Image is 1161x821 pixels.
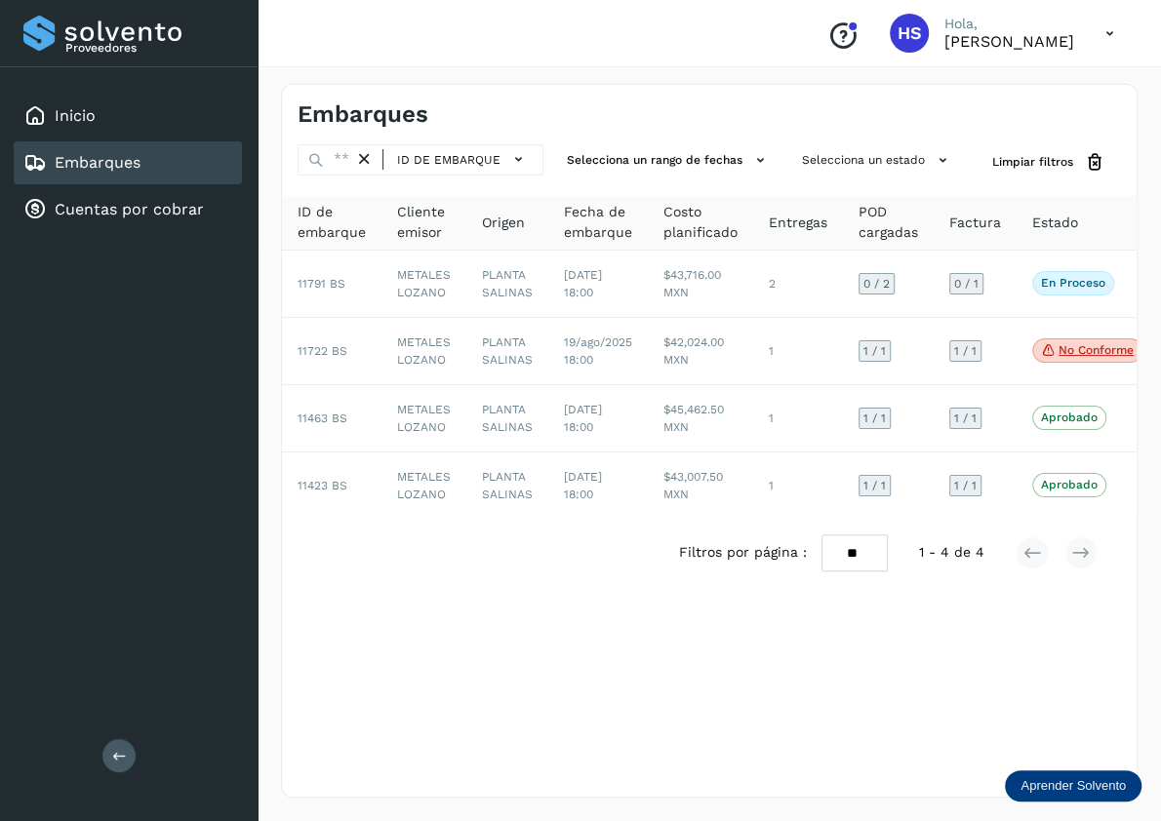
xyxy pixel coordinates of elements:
[1041,478,1098,491] p: Aprobado
[663,202,738,243] span: Costo planificado
[648,385,753,452] td: $45,462.50 MXN
[391,145,535,174] button: ID de embarque
[298,344,347,358] span: 11722 BS
[863,278,890,290] span: 0 / 2
[753,385,843,452] td: 1
[381,318,466,385] td: METALES LOZANO
[466,251,548,318] td: PLANTA SALINAS
[954,278,979,290] span: 0 / 1
[794,144,961,176] button: Selecciona un estado
[648,452,753,519] td: $43,007.50 MXN
[298,411,347,425] span: 11463 BS
[678,542,806,563] span: Filtros por página :
[298,100,428,129] h4: Embarques
[753,452,843,519] td: 1
[944,32,1074,51] p: Hermilo Salazar Rodriguez
[954,345,977,357] span: 1 / 1
[919,542,984,563] span: 1 - 4 de 4
[863,345,886,357] span: 1 / 1
[466,385,548,452] td: PLANTA SALINAS
[298,202,366,243] span: ID de embarque
[564,268,602,299] span: [DATE] 18:00
[298,277,345,291] span: 11791 BS
[648,251,753,318] td: $43,716.00 MXN
[1021,778,1126,794] p: Aprender Solvento
[466,318,548,385] td: PLANTA SALINAS
[14,95,242,137] div: Inicio
[55,200,204,218] a: Cuentas por cobrar
[1005,770,1141,801] div: Aprender Solvento
[65,41,234,55] p: Proveedores
[55,153,140,172] a: Embarques
[559,144,779,176] button: Selecciona un rango de fechas
[482,213,525,233] span: Origen
[977,144,1121,180] button: Limpiar filtros
[381,385,466,452] td: METALES LOZANO
[954,412,977,424] span: 1 / 1
[564,470,602,501] span: [DATE] 18:00
[298,479,347,492] span: 11423 BS
[1041,276,1105,290] p: En proceso
[381,452,466,519] td: METALES LOZANO
[1041,410,1098,424] p: Aprobado
[397,202,451,243] span: Cliente emisor
[564,403,602,434] span: [DATE] 18:00
[954,480,977,491] span: 1 / 1
[466,452,548,519] td: PLANTA SALINAS
[992,153,1073,171] span: Limpiar filtros
[381,251,466,318] td: METALES LOZANO
[55,106,96,125] a: Inicio
[769,213,827,233] span: Entregas
[949,213,1001,233] span: Factura
[14,188,242,231] div: Cuentas por cobrar
[1032,213,1078,233] span: Estado
[14,141,242,184] div: Embarques
[944,16,1074,32] p: Hola,
[753,251,843,318] td: 2
[863,412,886,424] span: 1 / 1
[863,480,886,491] span: 1 / 1
[397,151,500,169] span: ID de embarque
[648,318,753,385] td: $42,024.00 MXN
[564,335,632,367] span: 19/ago/2025 18:00
[859,202,918,243] span: POD cargadas
[753,318,843,385] td: 1
[564,202,632,243] span: Fecha de embarque
[1059,343,1134,357] p: No conforme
